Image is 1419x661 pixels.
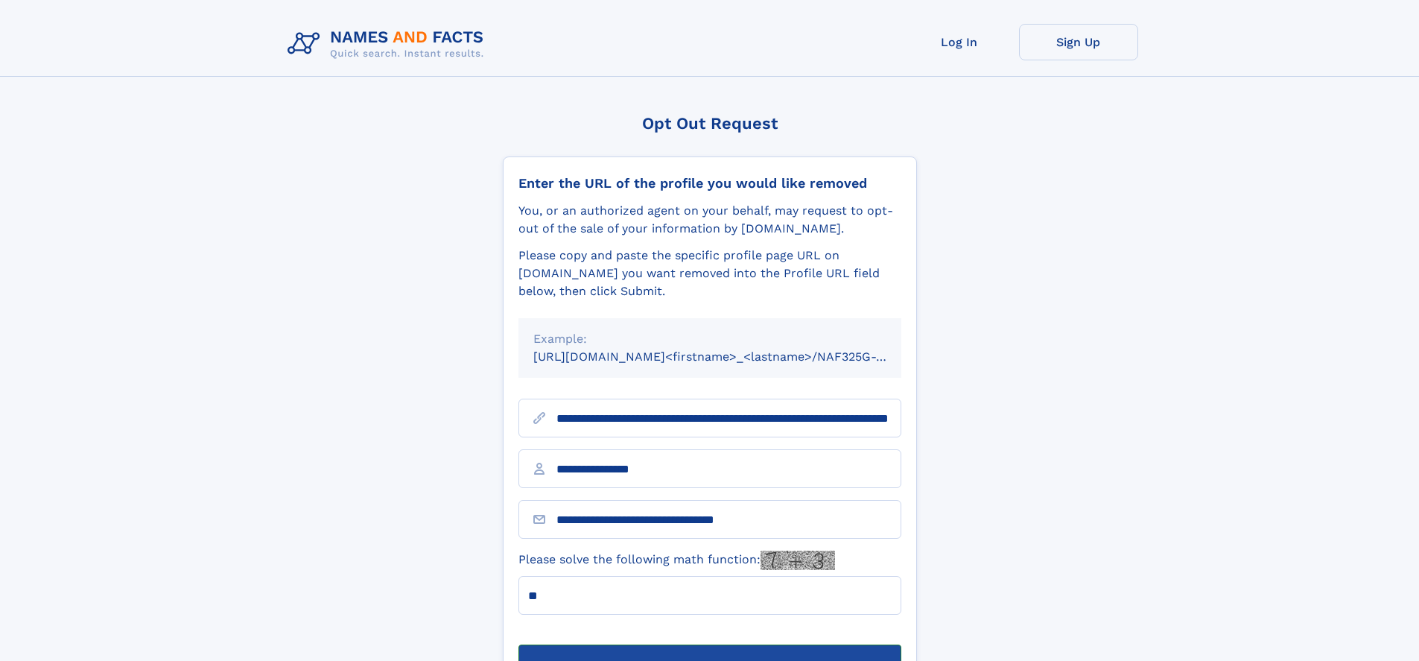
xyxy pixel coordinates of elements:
[1019,24,1138,60] a: Sign Up
[518,202,901,238] div: You, or an authorized agent on your behalf, may request to opt-out of the sale of your informatio...
[900,24,1019,60] a: Log In
[533,350,930,364] small: [URL][DOMAIN_NAME]<firstname>_<lastname>/NAF325G-xxxxxxxx
[518,551,835,570] label: Please solve the following math function:
[503,114,917,133] div: Opt Out Request
[282,24,496,64] img: Logo Names and Facts
[533,330,886,348] div: Example:
[518,247,901,300] div: Please copy and paste the specific profile page URL on [DOMAIN_NAME] you want removed into the Pr...
[518,175,901,192] div: Enter the URL of the profile you would like removed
